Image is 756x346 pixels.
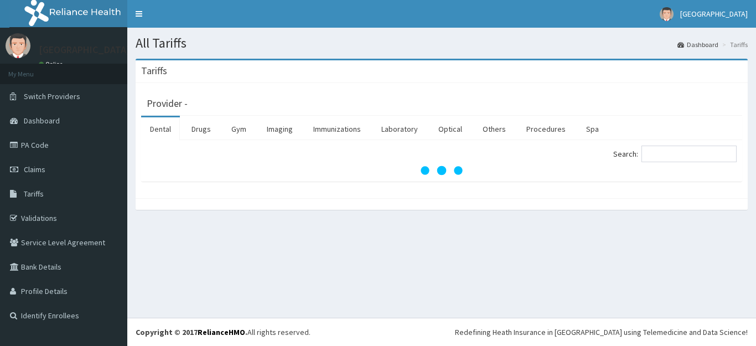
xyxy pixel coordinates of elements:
[474,117,515,141] a: Others
[680,9,748,19] span: [GEOGRAPHIC_DATA]
[24,116,60,126] span: Dashboard
[517,117,574,141] a: Procedures
[136,36,748,50] h1: All Tariffs
[39,45,130,55] p: [GEOGRAPHIC_DATA]
[577,117,608,141] a: Spa
[719,40,748,49] li: Tariffs
[677,40,718,49] a: Dashboard
[613,146,737,162] label: Search:
[127,318,756,346] footer: All rights reserved.
[141,66,167,76] h3: Tariffs
[258,117,302,141] a: Imaging
[198,327,245,337] a: RelianceHMO
[141,117,180,141] a: Dental
[39,60,65,68] a: Online
[24,164,45,174] span: Claims
[455,327,748,338] div: Redefining Heath Insurance in [GEOGRAPHIC_DATA] using Telemedicine and Data Science!
[136,327,247,337] strong: Copyright © 2017 .
[222,117,255,141] a: Gym
[183,117,220,141] a: Drugs
[660,7,674,21] img: User Image
[641,146,737,162] input: Search:
[6,33,30,58] img: User Image
[372,117,427,141] a: Laboratory
[304,117,370,141] a: Immunizations
[24,189,44,199] span: Tariffs
[24,91,80,101] span: Switch Providers
[420,148,464,193] svg: audio-loading
[147,99,188,109] h3: Provider -
[429,117,471,141] a: Optical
